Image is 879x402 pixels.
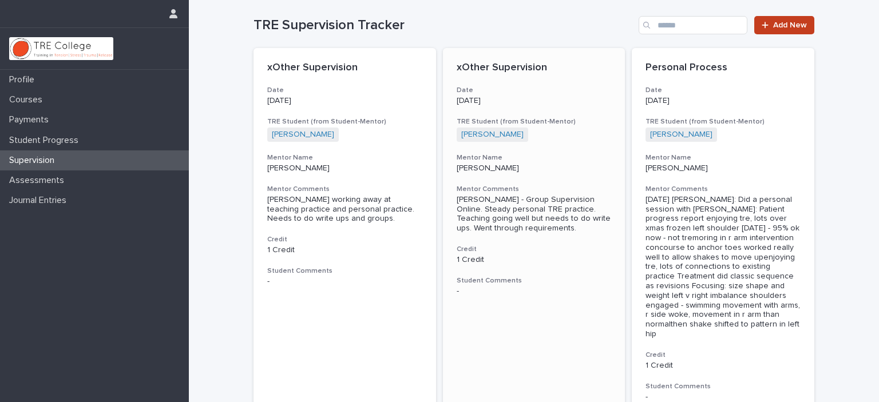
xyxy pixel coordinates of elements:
p: xOther Supervision [457,62,612,74]
div: - [267,277,422,286]
h3: Mentor Name [646,153,801,162]
div: [PERSON_NAME] working away at teaching practice and personal practice. Needs to do write ups and ... [267,195,422,224]
p: [PERSON_NAME] [457,164,612,173]
h3: Credit [457,245,612,254]
p: Supervision [5,155,64,166]
h3: Mentor Comments [646,185,801,194]
p: Payments [5,114,58,125]
div: [DATE] [PERSON_NAME]: Did a personal session with [PERSON_NAME]: Patient progress report enjoying... [646,195,801,339]
h3: Student Comments [457,276,612,285]
p: [PERSON_NAME] [646,164,801,173]
h3: TRE Student (from Student-Mentor) [267,117,422,126]
p: Journal Entries [5,195,76,206]
p: 1 Credit [646,361,801,371]
h3: Date [457,86,612,95]
input: Search [639,16,747,34]
p: [DATE] [457,96,612,106]
p: [PERSON_NAME] [267,164,422,173]
h3: Mentor Name [457,153,612,162]
h3: Mentor Comments [457,185,612,194]
h3: Date [267,86,422,95]
a: [PERSON_NAME] [461,130,524,140]
h3: Student Comments [267,266,422,276]
p: Student Progress [5,135,88,146]
p: Personal Process [646,62,801,74]
p: [DATE] [646,96,801,106]
p: Courses [5,94,52,105]
p: [DATE] [267,96,422,106]
p: Profile [5,74,43,85]
img: L01RLPSrRaOWR30Oqb5K [9,37,113,60]
a: Add New [754,16,814,34]
h3: Credit [267,235,422,244]
h3: Mentor Name [267,153,422,162]
div: [PERSON_NAME] - Group Supervision Online. Steady personal TRE practice. Teaching going well but n... [457,195,612,233]
h3: Mentor Comments [267,185,422,194]
p: Assessments [5,175,73,186]
h3: TRE Student (from Student-Mentor) [646,117,801,126]
p: xOther Supervision [267,62,422,74]
p: 1 Credit [267,245,422,255]
div: - [646,392,801,402]
a: [PERSON_NAME] [272,130,334,140]
span: Add New [773,21,807,29]
a: [PERSON_NAME] [650,130,712,140]
h3: Date [646,86,801,95]
h1: TRE Supervision Tracker [254,17,634,34]
p: 1 Credit [457,255,612,265]
h3: Student Comments [646,382,801,391]
h3: TRE Student (from Student-Mentor) [457,117,612,126]
div: - [457,286,612,296]
h3: Credit [646,351,801,360]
